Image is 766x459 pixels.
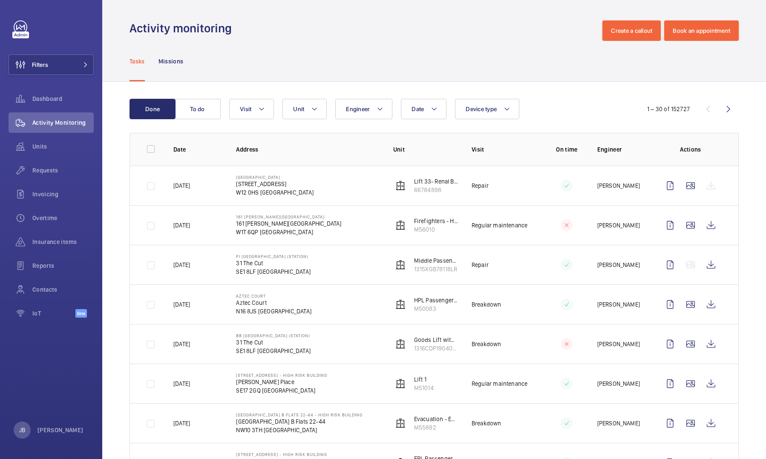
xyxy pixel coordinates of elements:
p: Middle Passenger Lift [414,256,458,265]
p: Aztec Court [236,298,311,307]
p: [PERSON_NAME] [597,181,640,190]
p: 1315XGB78118LR [414,265,458,273]
p: Missions [158,57,184,66]
button: Done [130,99,176,119]
p: PI [GEOGRAPHIC_DATA] (Station) [236,254,311,259]
p: [STREET_ADDRESS] - High Risk Building [236,452,327,457]
img: elevator.svg [395,181,406,191]
button: Engineer [335,99,392,119]
button: Book an appointment [664,20,739,41]
p: Lift 33- Renal Building (LH) Building 555 [414,177,458,186]
p: Repair [472,181,489,190]
button: Unit [282,99,327,119]
p: W12 0HS [GEOGRAPHIC_DATA] [236,188,314,197]
p: Address [236,145,379,154]
p: Engineer [597,145,646,154]
p: Visit [472,145,536,154]
p: SE1 8LF [GEOGRAPHIC_DATA] [236,347,311,355]
p: [PERSON_NAME] [37,426,84,434]
img: elevator.svg [395,220,406,230]
p: [GEOGRAPHIC_DATA] [236,175,314,180]
span: Invoicing [32,190,94,198]
p: Actions [660,145,721,154]
p: M51014 [414,384,434,392]
p: [DATE] [173,379,190,388]
p: [DATE] [173,181,190,190]
span: Insurance items [32,238,94,246]
img: elevator.svg [395,339,406,349]
span: Reports [32,261,94,270]
span: Engineer [346,106,370,112]
span: Requests [32,166,94,175]
span: Units [32,142,94,151]
button: Create a callout [602,20,661,41]
p: [DATE] [173,221,190,229]
img: elevator.svg [395,299,406,310]
p: [GEOGRAPHIC_DATA] B Flats 22-44 - High Risk Building [236,412,363,417]
p: HPL Passenger Lift [414,296,458,304]
p: [PERSON_NAME] [597,300,640,309]
p: [STREET_ADDRESS] - High Risk Building [236,373,327,378]
button: Filters [9,55,94,75]
span: Beta [75,309,87,318]
span: Overtime [32,214,94,222]
p: [DATE] [173,419,190,427]
button: To do [175,99,221,119]
h1: Activity monitoring [130,20,237,36]
p: Evacuation - EPL No 2 Flats 22-44 Block B [414,415,458,423]
p: BB [GEOGRAPHIC_DATA] (Station) [236,333,311,338]
p: 161 [PERSON_NAME][GEOGRAPHIC_DATA] [236,214,341,219]
p: [STREET_ADDRESS] [236,180,314,188]
p: W1T 6QP [GEOGRAPHIC_DATA] [236,228,341,236]
div: 1 – 30 of 152727 [647,105,690,113]
p: 1316CDP1904009 [414,344,458,353]
span: Dashboard [32,95,94,103]
p: [GEOGRAPHIC_DATA] B Flats 22-44 [236,417,363,426]
p: M55892 [414,423,458,432]
img: elevator.svg [395,260,406,270]
img: elevator.svg [395,418,406,428]
p: [PERSON_NAME] [597,340,640,348]
p: On time [550,145,584,154]
p: [PERSON_NAME] [597,221,640,229]
span: Date [412,106,424,112]
p: Breakdown [472,300,501,309]
p: Date [173,145,222,154]
p: Aztec Court [236,293,311,298]
button: Device type [455,99,519,119]
p: 66784898 [414,186,458,194]
p: SE17 2GQ [GEOGRAPHIC_DATA] [236,386,327,395]
p: JB [19,426,25,434]
p: Repair [472,261,489,269]
button: Date [401,99,446,119]
span: Device type [466,106,497,112]
p: [PERSON_NAME] [597,379,640,388]
p: Lift 1 [414,375,434,384]
p: SE1 8LF [GEOGRAPHIC_DATA] [236,267,311,276]
span: IoT [32,309,75,318]
p: 161 [PERSON_NAME][GEOGRAPHIC_DATA] [236,219,341,228]
span: Filters [32,60,48,69]
p: [DATE] [173,300,190,309]
p: [DATE] [173,340,190,348]
p: Breakdown [472,340,501,348]
p: [PERSON_NAME] [597,261,640,269]
p: M50083 [414,304,458,313]
p: [DATE] [173,261,190,269]
p: Goods Lift with Attendant Control [414,336,458,344]
p: 31 The Cut [236,338,311,347]
p: [PERSON_NAME] Place [236,378,327,386]
span: Visit [240,106,251,112]
button: Visit [229,99,274,119]
span: Unit [293,106,304,112]
p: Regular maintenance [472,379,527,388]
p: 31 The Cut [236,259,311,267]
img: elevator.svg [395,379,406,389]
p: Unit [393,145,458,154]
p: NW10 3TH [GEOGRAPHIC_DATA] [236,426,363,434]
span: Contacts [32,285,94,294]
p: Tasks [130,57,145,66]
p: Regular maintenance [472,221,527,229]
p: Firefighters - HPL Passenger Lift [414,217,458,225]
p: [PERSON_NAME] [597,419,640,427]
